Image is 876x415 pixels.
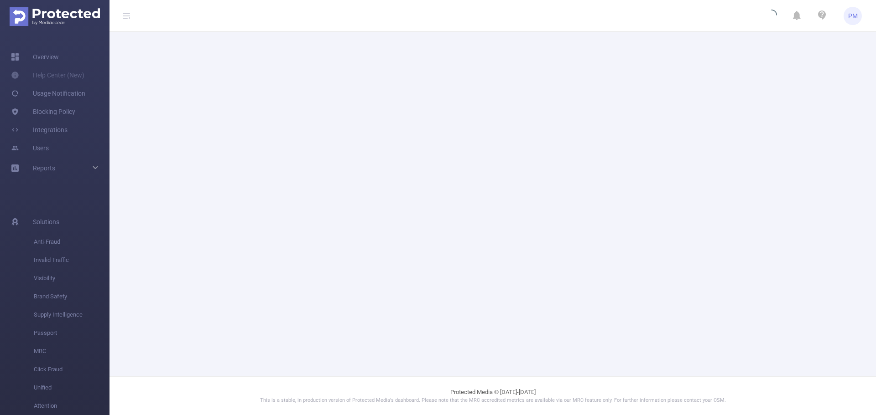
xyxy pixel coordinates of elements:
[109,376,876,415] footer: Protected Media © [DATE]-[DATE]
[34,287,109,306] span: Brand Safety
[11,102,75,121] a: Blocking Policy
[33,213,59,231] span: Solutions
[34,379,109,397] span: Unified
[34,306,109,324] span: Supply Intelligence
[11,84,85,102] a: Usage Notification
[33,164,55,172] span: Reports
[34,397,109,415] span: Attention
[34,360,109,379] span: Click Fraud
[132,397,853,405] p: This is a stable, in production version of Protected Media's dashboard. Please note that the MRC ...
[34,233,109,251] span: Anti-Fraud
[11,139,49,157] a: Users
[34,251,109,269] span: Invalid Traffic
[766,10,777,22] i: icon: loading
[848,7,858,25] span: PM
[10,7,100,26] img: Protected Media
[11,121,68,139] a: Integrations
[33,159,55,177] a: Reports
[34,342,109,360] span: MRC
[34,269,109,287] span: Visibility
[34,324,109,342] span: Passport
[11,48,59,66] a: Overview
